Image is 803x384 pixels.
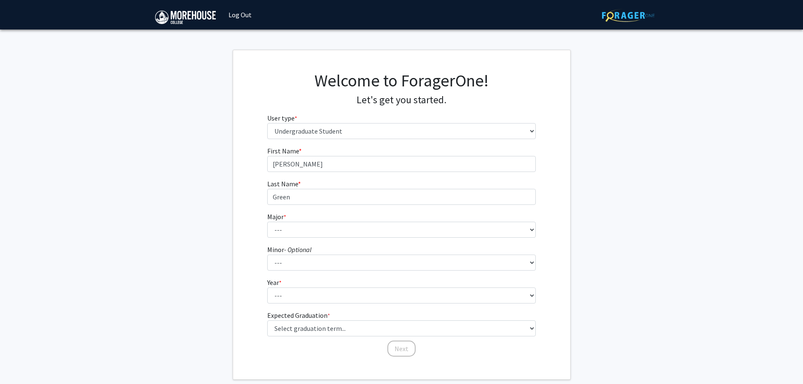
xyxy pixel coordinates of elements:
img: ForagerOne Logo [602,9,655,22]
i: - Optional [284,245,312,254]
label: Expected Graduation [267,310,330,320]
h1: Welcome to ForagerOne! [267,70,536,91]
label: User type [267,113,297,123]
span: Last Name [267,180,298,188]
button: Next [387,341,416,357]
iframe: Chat [6,346,36,378]
label: Year [267,277,282,287]
span: First Name [267,147,299,155]
h4: Let's get you started. [267,94,536,106]
img: Morehouse College Logo [155,11,216,24]
label: Major [267,212,286,222]
label: Minor [267,244,312,255]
